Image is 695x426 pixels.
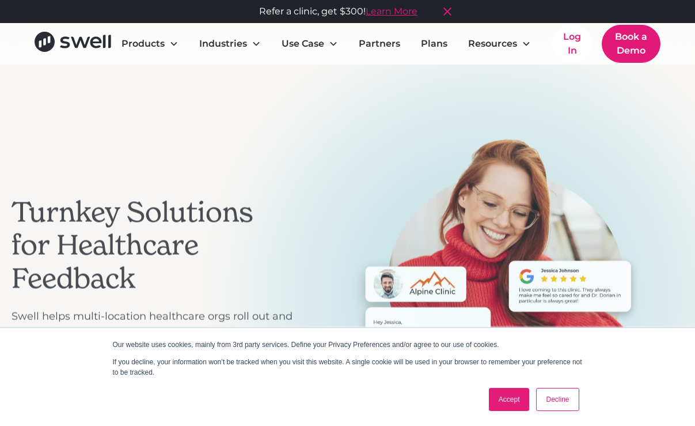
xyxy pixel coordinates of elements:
p: Swell helps multi-location healthcare orgs roll out and monitor feedback programs that improve em... [12,309,295,371]
div: Resources [459,32,540,55]
div: Use Case [272,32,347,55]
div: Products [121,37,165,51]
a: home [35,32,112,56]
div: Industries [190,32,270,55]
a: Log In [552,25,593,62]
h2: Turnkey Solutions for Healthcare Feedback [12,195,295,295]
a: Book a Demo [602,25,660,63]
a: Decline [536,388,579,411]
p: If you decline, your information won’t be tracked when you visit this website. A single cookie wi... [113,357,583,378]
p: Our website uses cookies, mainly from 3rd party services. Define your Privacy Preferences and/or ... [113,340,583,350]
div: Industries [199,37,247,51]
a: Partners [350,32,409,55]
div: Products [112,32,188,55]
a: Plans [412,32,457,55]
a: Accept [489,388,530,411]
div: Use Case [282,37,324,51]
a: Learn More [366,5,417,18]
div: Refer a clinic, get $300! [259,5,417,18]
div: Resources [468,37,517,51]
